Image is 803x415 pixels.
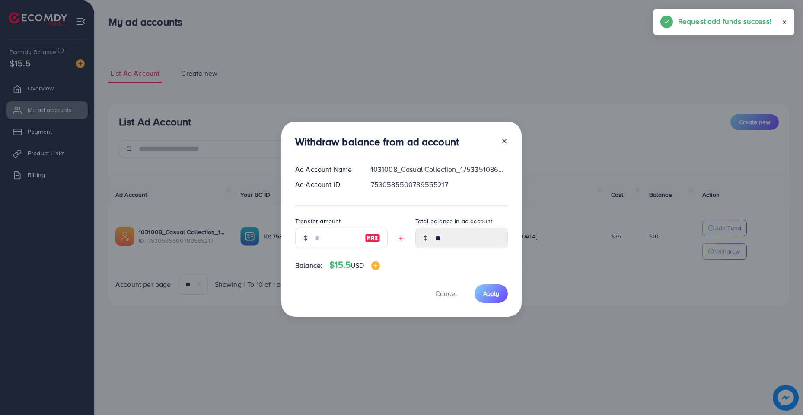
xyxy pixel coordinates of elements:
[295,217,341,225] label: Transfer amount
[415,217,492,225] label: Total balance in ad account
[424,284,468,303] button: Cancel
[483,289,499,298] span: Apply
[364,164,515,174] div: 1031008_Casual Collection_1753351086645
[371,261,380,270] img: image
[364,180,515,190] div: 7530585500789555217
[295,261,322,270] span: Balance:
[329,260,379,270] h4: $15.5
[288,180,364,190] div: Ad Account ID
[678,16,771,27] h5: Request add funds success!
[475,284,508,303] button: Apply
[435,289,457,298] span: Cancel
[351,261,364,270] span: USD
[288,164,364,174] div: Ad Account Name
[295,135,459,148] h3: Withdraw balance from ad account
[365,233,380,243] img: image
